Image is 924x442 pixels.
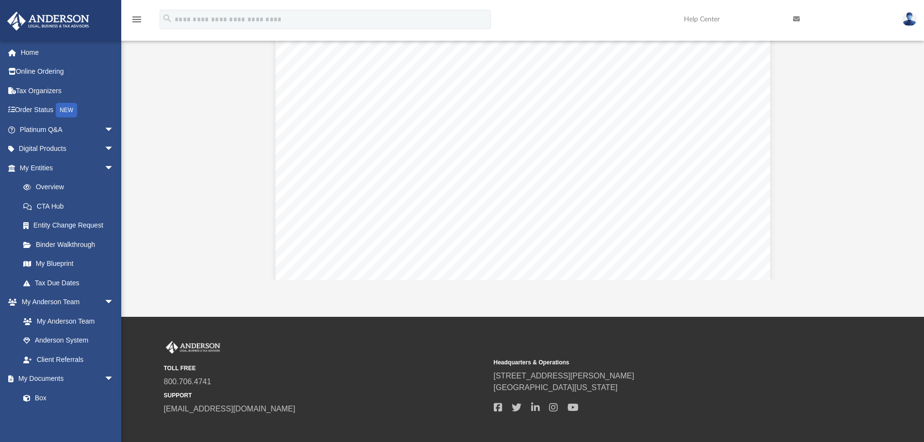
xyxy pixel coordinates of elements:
[104,158,124,178] span: arrow_drop_down
[4,12,92,31] img: Anderson Advisors Platinum Portal
[14,388,119,408] a: Box
[7,369,124,389] a: My Documentsarrow_drop_down
[902,12,917,26] img: User Pic
[14,331,124,350] a: Anderson System
[164,391,487,400] small: SUPPORT
[7,158,129,178] a: My Entitiesarrow_drop_down
[131,14,143,25] i: menu
[494,358,817,367] small: Headquarters & Operations
[7,43,129,62] a: Home
[14,235,129,254] a: Binder Walkthrough
[14,178,129,197] a: Overview
[14,408,124,427] a: Meeting Minutes
[164,341,222,354] img: Anderson Advisors Platinum Portal
[14,254,124,274] a: My Blueprint
[164,405,295,413] a: [EMAIL_ADDRESS][DOMAIN_NAME]
[14,350,124,369] a: Client Referrals
[7,81,129,100] a: Tax Organizers
[164,364,487,373] small: TOLL FREE
[162,4,884,280] div: Preview
[14,216,129,235] a: Entity Change Request
[14,311,119,331] a: My Anderson Team
[494,372,634,380] a: [STREET_ADDRESS][PERSON_NAME]
[164,377,211,386] a: 800.706.4741
[162,30,884,280] div: File preview
[494,383,618,392] a: [GEOGRAPHIC_DATA][US_STATE]
[104,139,124,159] span: arrow_drop_down
[14,196,129,216] a: CTA Hub
[7,139,129,159] a: Digital Productsarrow_drop_down
[104,369,124,389] span: arrow_drop_down
[162,13,173,24] i: search
[104,120,124,140] span: arrow_drop_down
[56,103,77,117] div: NEW
[162,30,884,280] div: Document Viewer
[7,120,129,139] a: Platinum Q&Aarrow_drop_down
[7,293,124,312] a: My Anderson Teamarrow_drop_down
[131,18,143,25] a: menu
[7,100,129,120] a: Order StatusNEW
[14,273,129,293] a: Tax Due Dates
[104,293,124,312] span: arrow_drop_down
[7,62,129,82] a: Online Ordering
